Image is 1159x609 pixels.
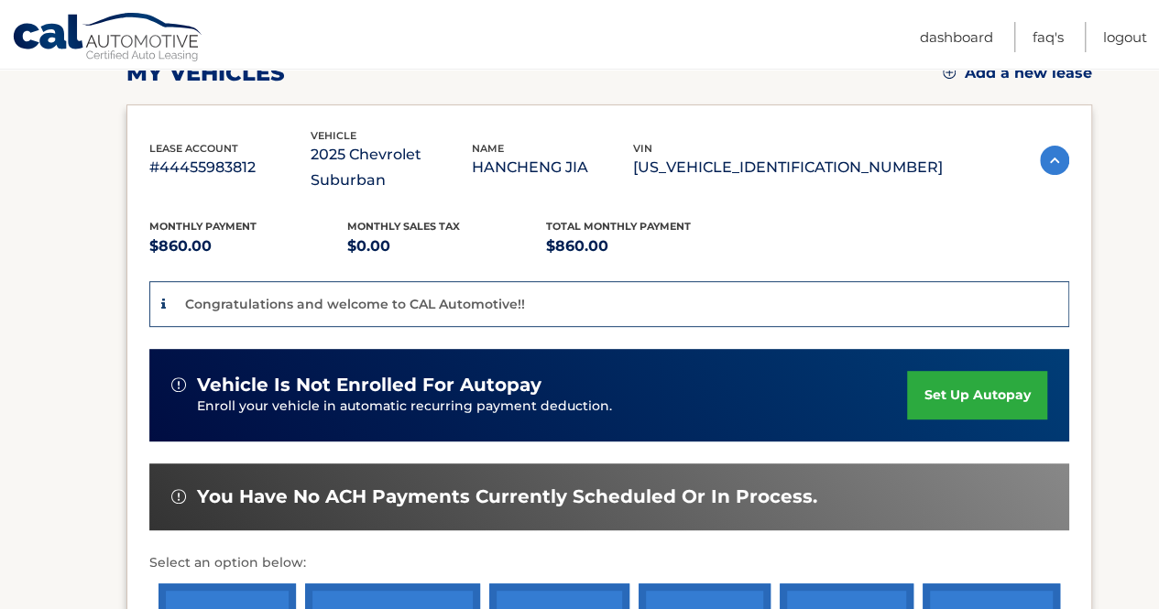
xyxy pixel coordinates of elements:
[311,129,356,142] span: vehicle
[347,220,460,233] span: Monthly sales Tax
[149,155,311,180] p: #44455983812
[347,234,546,259] p: $0.00
[149,220,257,233] span: Monthly Payment
[546,234,745,259] p: $860.00
[472,155,633,180] p: HANCHENG JIA
[149,552,1069,574] p: Select an option below:
[126,60,285,87] h2: my vehicles
[920,22,993,52] a: Dashboard
[943,66,956,79] img: add.svg
[197,397,908,417] p: Enroll your vehicle in automatic recurring payment deduction.
[12,12,204,65] a: Cal Automotive
[907,371,1046,419] a: set up autopay
[311,142,472,193] p: 2025 Chevrolet Suburban
[633,155,943,180] p: [US_VEHICLE_IDENTIFICATION_NUMBER]
[1040,146,1069,175] img: accordion-active.svg
[149,142,238,155] span: lease account
[149,234,348,259] p: $860.00
[1103,22,1147,52] a: Logout
[171,489,186,504] img: alert-white.svg
[633,142,652,155] span: vin
[185,296,525,312] p: Congratulations and welcome to CAL Automotive!!
[1033,22,1064,52] a: FAQ's
[197,485,817,508] span: You have no ACH payments currently scheduled or in process.
[943,64,1092,82] a: Add a new lease
[197,374,541,397] span: vehicle is not enrolled for autopay
[171,377,186,392] img: alert-white.svg
[472,142,504,155] span: name
[546,220,691,233] span: Total Monthly Payment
